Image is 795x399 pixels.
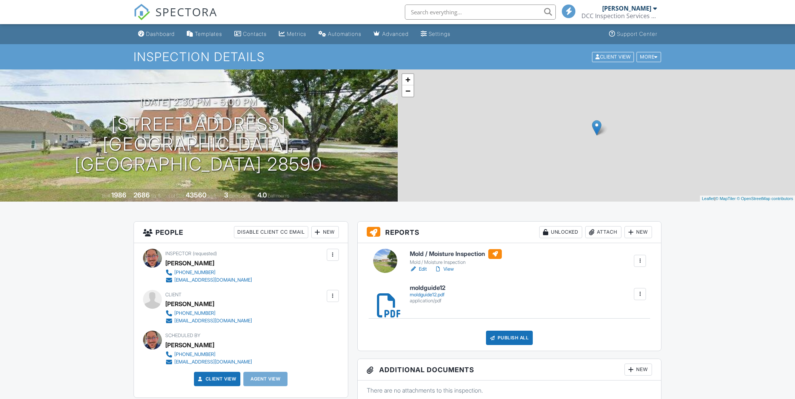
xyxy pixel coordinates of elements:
[111,191,126,199] div: 1986
[243,31,267,37] div: Contacts
[624,226,652,238] div: New
[410,249,502,259] h6: Mold / Moisture Inspection
[165,351,252,358] a: [PHONE_NUMBER]
[134,222,348,243] h3: People
[174,310,215,316] div: [PHONE_NUMBER]
[371,27,412,41] a: Advanced
[410,298,446,304] div: application/pdf
[134,50,662,63] h1: Inspection Details
[134,10,217,26] a: SPECTORA
[367,386,652,394] p: There are no attachments to this inspection.
[165,317,252,325] a: [EMAIL_ADDRESS][DOMAIN_NAME]
[134,4,150,20] img: The Best Home Inspection Software - Spectora
[165,310,252,317] a: [PHONE_NUMBER]
[702,196,714,201] a: Leaflet
[140,97,257,107] h3: [DATE] 2:30 pm - 5:00 pm
[165,333,200,338] span: Scheduled By
[146,31,175,37] div: Dashboard
[231,27,270,41] a: Contacts
[193,251,217,256] span: (requested)
[224,191,228,199] div: 3
[169,193,185,199] span: Lot Size
[165,339,214,351] div: [PERSON_NAME]
[402,85,414,97] a: Zoom out
[405,5,556,20] input: Search everything...
[12,114,386,174] h1: [STREET_ADDRESS] [GEOGRAPHIC_DATA], [GEOGRAPHIC_DATA] 28590
[429,31,451,37] div: Settings
[602,5,651,12] div: [PERSON_NAME]
[174,277,252,283] div: [EMAIL_ADDRESS][DOMAIN_NAME]
[165,269,252,276] a: [PHONE_NUMBER]
[195,31,222,37] div: Templates
[434,265,454,273] a: View
[410,292,446,298] div: moldguide12.pdf
[165,298,214,310] div: [PERSON_NAME]
[418,27,454,41] a: Settings
[591,54,636,59] a: Client View
[358,222,661,243] h3: Reports
[197,375,237,383] a: Client View
[382,31,409,37] div: Advanced
[592,52,634,62] div: Client View
[268,193,289,199] span: bathrooms
[134,191,150,199] div: 2686
[276,27,309,41] a: Metrics
[624,364,652,376] div: New
[328,31,361,37] div: Automations
[257,191,267,199] div: 4.0
[102,193,110,199] span: Built
[410,259,502,265] div: Mold / Moisture Inspection
[637,52,661,62] div: More
[358,359,661,381] h3: Additional Documents
[229,193,250,199] span: bedrooms
[165,358,252,366] a: [EMAIL_ADDRESS][DOMAIN_NAME]
[617,31,657,37] div: Support Center
[315,27,364,41] a: Automations (Basic)
[410,285,446,304] a: moldguide12 moldguide12.pdf application/pdf
[715,196,736,201] a: © MapTiler
[311,226,339,238] div: New
[287,31,306,37] div: Metrics
[410,265,427,273] a: Edit
[135,27,178,41] a: Dashboard
[155,4,217,20] span: SPECTORA
[234,226,308,238] div: Disable Client CC Email
[402,74,414,85] a: Zoom in
[606,27,660,41] a: Support Center
[186,191,206,199] div: 43560
[486,331,533,345] div: Publish All
[165,292,181,297] span: Client
[410,285,446,291] h6: moldguide12
[174,270,215,276] div: [PHONE_NUMBER]
[165,257,214,269] div: [PERSON_NAME]
[174,318,252,324] div: [EMAIL_ADDRESS][DOMAIN_NAME]
[151,193,161,199] span: sq. ft.
[581,12,657,20] div: DCC Inspection Services LLC
[700,196,795,202] div: |
[184,27,225,41] a: Templates
[737,196,793,201] a: © OpenStreetMap contributors
[165,276,252,284] a: [EMAIL_ADDRESS][DOMAIN_NAME]
[208,193,217,199] span: sq.ft.
[165,251,191,256] span: Inspector
[174,351,215,357] div: [PHONE_NUMBER]
[174,359,252,365] div: [EMAIL_ADDRESS][DOMAIN_NAME]
[585,226,621,238] div: Attach
[539,226,582,238] div: Unlocked
[410,249,502,266] a: Mold / Moisture Inspection Mold / Moisture Inspection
